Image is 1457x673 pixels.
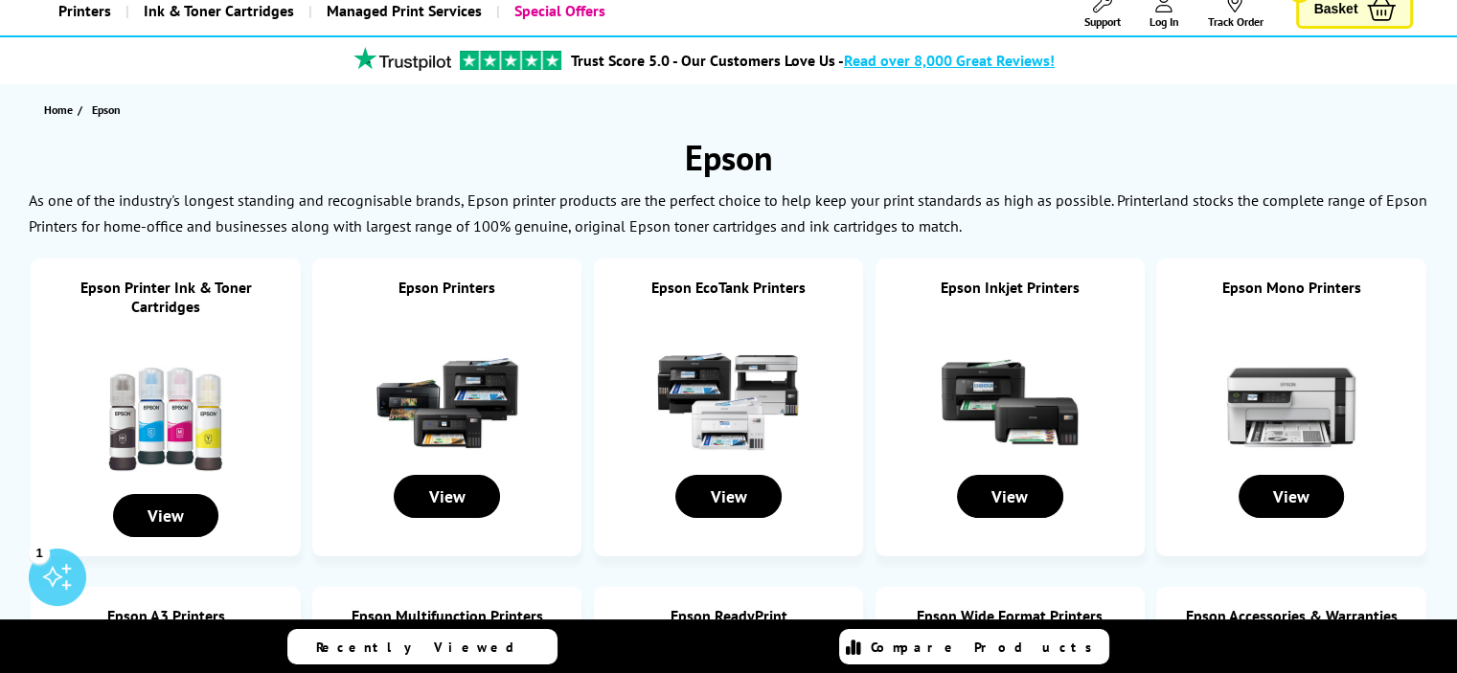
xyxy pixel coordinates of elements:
[94,335,238,479] img: Epson Printer Ink & Toner Cartridges
[376,316,519,460] img: Epson Printers
[938,316,1081,460] img: Epson Inkjet Printers
[917,606,1103,625] a: Epson Wide Format Printers
[113,494,219,537] div: View
[656,316,800,460] img: Epson EcoTank Printers
[44,100,78,120] a: Home
[1149,14,1178,29] span: Log In
[871,639,1103,656] span: Compare Products
[1083,14,1120,29] span: Support
[113,506,219,526] a: View
[675,487,782,506] a: View
[19,135,1438,180] h1: Epson
[670,606,786,625] a: Epson ReadyPrint
[287,629,558,664] a: Recently Viewed
[107,606,225,625] a: Epson A3 Printers
[1239,475,1345,518] div: View
[394,475,500,518] div: View
[80,278,252,316] a: Epson Printer Ink & Toner Cartridges
[651,278,806,297] a: Epson EcoTank Printers
[29,191,1427,236] p: As one of the industry's longest standing and recognisable brands, Epson printer products are the...
[957,475,1063,518] div: View
[1239,487,1345,506] a: View
[345,47,460,71] img: trustpilot rating
[29,542,50,563] div: 1
[394,487,500,506] a: View
[316,639,534,656] span: Recently Viewed
[1221,278,1360,297] a: Epson Mono Printers
[844,51,1055,70] span: Read over 8,000 Great Reviews!
[1185,606,1397,625] a: Epson Accessories & Warranties
[675,475,782,518] div: View
[352,606,543,625] a: Epson Multifunction Printers
[571,51,1055,70] a: Trust Score 5.0 - Our Customers Love Us -Read over 8,000 Great Reviews!
[460,51,561,70] img: trustpilot rating
[839,629,1109,664] a: Compare Products
[92,102,121,117] span: Epson
[941,278,1080,297] a: Epson Inkjet Printers
[398,278,495,297] a: Epson Printers
[1219,316,1363,460] img: Epson Mono Printers
[957,487,1063,506] a: View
